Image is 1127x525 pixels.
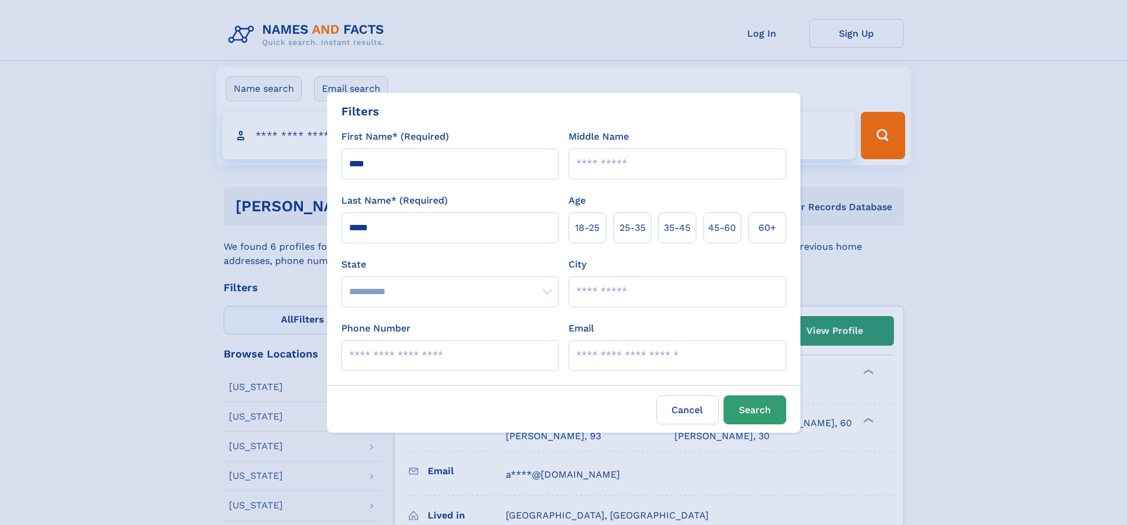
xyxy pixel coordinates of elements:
[341,321,411,336] label: Phone Number
[341,130,449,144] label: First Name* (Required)
[656,395,719,424] label: Cancel
[575,221,599,235] span: 18‑25
[341,194,448,208] label: Last Name* (Required)
[758,221,776,235] span: 60+
[569,321,594,336] label: Email
[619,221,645,235] span: 25‑35
[569,257,586,272] label: City
[341,257,559,272] label: State
[569,130,629,144] label: Middle Name
[664,221,690,235] span: 35‑45
[569,194,586,208] label: Age
[724,395,786,424] button: Search
[341,102,379,120] div: Filters
[708,221,736,235] span: 45‑60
